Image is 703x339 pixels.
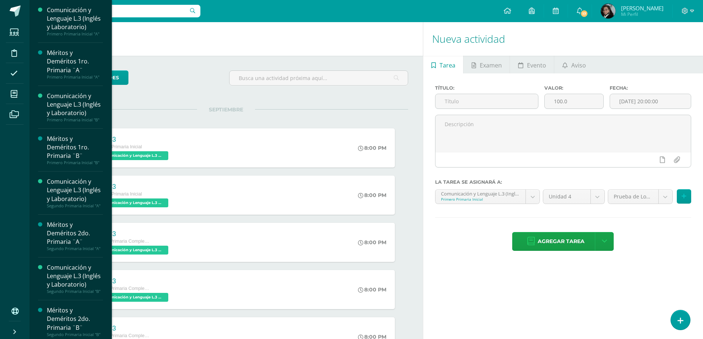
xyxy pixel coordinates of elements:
h1: Actividades [38,22,414,56]
div: 8:00 PM [358,286,386,293]
div: Segundo Primaria Inicial "B" [47,289,103,294]
a: Méritos y Deméritos 2do. Primaria ¨B¨Segundo Primaria Inicial "B" [47,306,103,337]
div: GUÍA 3 [94,277,170,285]
a: Examen [464,56,510,73]
a: Méritos y Deméritos 1ro. Primaria ¨A¨Primero Primaria Inicial "A" [47,49,103,79]
input: Busca un usuario... [34,5,200,17]
label: Título: [435,85,538,91]
div: GUIA 3 [94,183,170,191]
div: Segundo Primaria Inicial "A" [47,203,103,208]
input: Título [435,94,538,108]
div: Comunicación y Lenguaje L.3 (Inglés y Laboratorio) [47,263,103,289]
h1: Nueva actividad [432,22,694,56]
span: SEPTIEMBRE [197,106,255,113]
div: Primero Primaria Inicial "A" [47,31,103,37]
span: Cuarto Primaria Complementaria [94,333,150,338]
span: Mi Perfil [621,11,664,17]
a: Tarea [423,56,463,73]
div: Segundo Primaria Inicial "A" [47,246,103,251]
div: Méritos y Deméritos 1ro. Primaria ¨A¨ [47,49,103,74]
span: Comunicación y Lenguaje L.3 (Inglés y Laboratorio) 'B' [94,198,168,207]
a: Comunicación y Lenguaje L.3 (Inglés y Laboratorio) 'A'Primero Primaria Inicial [435,190,540,204]
span: Comunicación y Lenguaje L.3 (Inglés y Laboratorio) 'B' [94,293,168,302]
span: Prueba de Logro (40.0%) [614,190,653,204]
span: Comunicación y Lenguaje L.3 (Inglés y Laboratorio) 'A' [94,246,168,255]
div: 8:00 PM [358,192,386,198]
span: Aviso [571,56,586,74]
span: Tercero Primaria Inicial [94,144,142,149]
span: Tercero Primaria Inicial [94,191,142,197]
a: Evento [510,56,554,73]
div: Comunicación y Lenguaje L.3 (Inglés y Laboratorio) [47,92,103,117]
div: Primero Primaria Inicial [441,197,520,202]
div: Comunicación y Lenguaje L.3 (Inglés y Laboratorio) [47,177,103,203]
a: Comunicación y Lenguaje L.3 (Inglés y Laboratorio)Segundo Primaria Inicial "B" [47,263,103,294]
a: Comunicación y Lenguaje L.3 (Inglés y Laboratorio)Segundo Primaria Inicial "A" [47,177,103,208]
a: Prueba de Logro (40.0%) [608,190,672,204]
div: GUÍA 3 [94,230,170,238]
a: Aviso [554,56,594,73]
a: Comunicación y Lenguaje L.3 (Inglés y Laboratorio)Primero Primaria Inicial "A" [47,6,103,37]
input: Busca una actividad próxima aquí... [230,71,408,85]
span: Unidad 4 [549,190,585,204]
a: Méritos y Deméritos 2do. Primaria ¨A¨Segundo Primaria Inicial "A" [47,221,103,251]
span: Evento [527,56,546,74]
div: Primero Primaria Inicial "B" [47,160,103,165]
span: [PERSON_NAME] [621,4,664,12]
div: Primero Primaria Inicial "B" [47,117,103,122]
input: Puntos máximos [545,94,604,108]
span: Cuarto Primaria Complementaria [94,239,150,244]
a: Unidad 4 [543,190,604,204]
div: Méritos y Deméritos 2do. Primaria ¨A¨ [47,221,103,246]
div: Primero Primaria Inicial "A" [47,75,103,80]
span: Tarea [440,56,455,74]
span: Examen [480,56,502,74]
div: 8:00 PM [358,145,386,151]
input: Fecha de entrega [610,94,691,108]
span: Cuarto Primaria Complementaria [94,286,150,291]
img: e602cc58a41d4ad1c6372315f6095ebf.png [601,4,616,18]
span: Comunicación y Lenguaje L.3 (Inglés y Laboratorio) 'A' [94,151,168,160]
div: Segundo Primaria Inicial "B" [47,332,103,337]
a: Méritos y Deméritos 1ro. Primaria ¨B¨Primero Primaria Inicial "B" [47,135,103,165]
span: Agregar tarea [538,232,585,250]
div: Comunicación y Lenguaje L.3 (Inglés y Laboratorio) [47,6,103,31]
label: La tarea se asignará a: [435,179,691,185]
span: 17 [580,10,588,18]
div: Méritos y Deméritos 2do. Primaria ¨B¨ [47,306,103,332]
label: Fecha: [610,85,691,91]
div: Méritos y Deméritos 1ro. Primaria ¨B¨ [47,135,103,160]
div: GUIA 3 [94,136,170,143]
label: Valor: [544,85,604,91]
div: 8:00 PM [358,239,386,246]
div: GUÍA 3 [94,325,170,332]
a: Comunicación y Lenguaje L.3 (Inglés y Laboratorio)Primero Primaria Inicial "B" [47,92,103,122]
div: Comunicación y Lenguaje L.3 (Inglés y Laboratorio) 'A' [441,190,520,197]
